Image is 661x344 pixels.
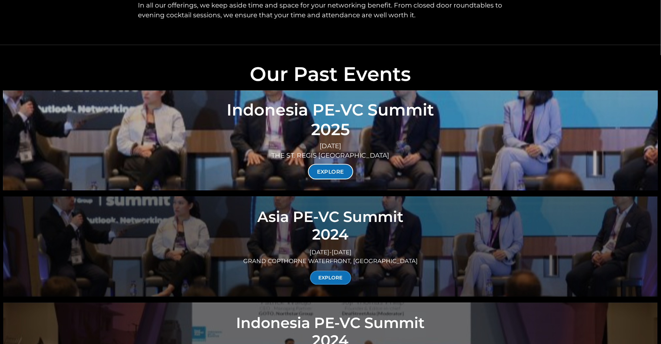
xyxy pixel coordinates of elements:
h2: Our Past Events [3,64,658,84]
h2: Asia PE-VC Summit 2024 [15,208,646,243]
p: In all our offerings, we keep aside time and space for your networking benefit. From closed door ... [138,0,523,20]
a: EXPLORE [310,271,351,285]
a: EXPLORE [308,164,353,179]
div: [DATE]-[DATE] GRAND COPTHORNE WATERFRONT, [GEOGRAPHIC_DATA] [15,248,646,266]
